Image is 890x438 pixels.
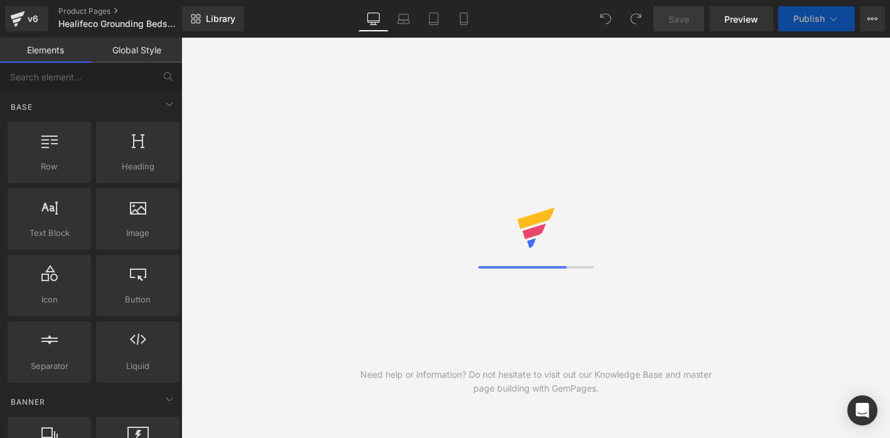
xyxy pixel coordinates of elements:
[9,101,34,113] span: Base
[100,227,176,240] span: Image
[709,6,773,31] a: Preview
[11,227,87,240] span: Text Block
[100,160,176,173] span: Heading
[11,360,87,373] span: Separator
[389,6,419,31] a: Laptop
[5,6,48,31] a: v6
[11,293,87,306] span: Icon
[358,368,713,395] div: Need help or information? Do not hesitate to visit out our Knowledge Base and master page buildin...
[860,6,885,31] button: More
[778,6,855,31] button: Publish
[58,19,179,29] span: Healifeco Grounding Bedsheet
[793,14,825,24] span: Publish
[668,13,689,26] span: Save
[100,293,176,306] span: Button
[58,6,203,16] a: Product Pages
[358,6,389,31] a: Desktop
[182,6,244,31] a: New Library
[25,11,41,27] div: v6
[724,13,758,26] span: Preview
[11,160,87,173] span: Row
[91,38,182,63] a: Global Style
[100,360,176,373] span: Liquid
[593,6,618,31] button: Undo
[9,396,46,408] span: Banner
[449,6,479,31] a: Mobile
[847,395,877,425] div: Open Intercom Messenger
[623,6,648,31] button: Redo
[206,13,235,24] span: Library
[419,6,449,31] a: Tablet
